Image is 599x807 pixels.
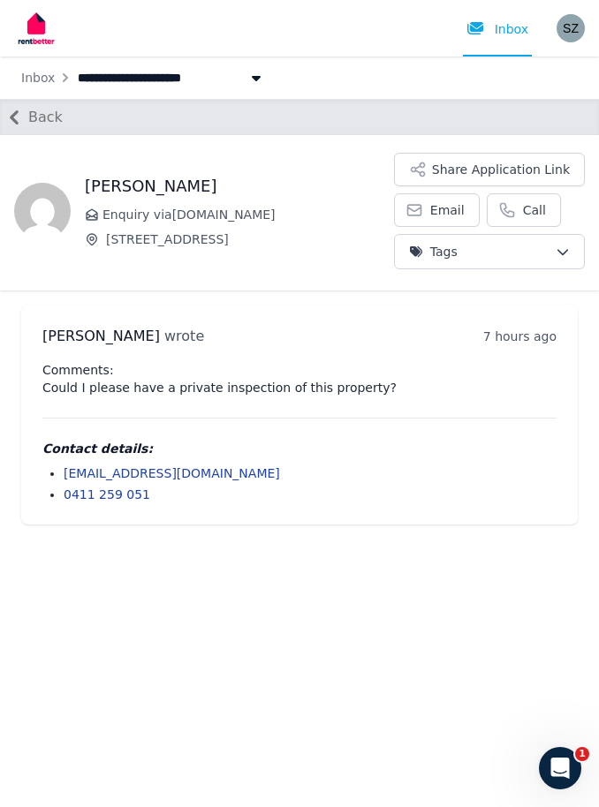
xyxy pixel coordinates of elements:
a: Inbox [21,71,55,85]
a: 0411 259 051 [64,487,150,502]
button: Tags [394,234,585,269]
span: Tags [409,243,458,260]
h4: Contact details: [42,440,557,457]
img: RentBetter [14,6,58,50]
span: 1 [575,747,589,761]
a: Call [487,193,561,227]
span: Email [430,201,465,219]
iframe: Intercom live chat [539,747,581,789]
time: 7 hours ago [483,329,557,343]
a: Email [394,193,480,227]
img: Shemaine Zarb [557,14,585,42]
a: [EMAIL_ADDRESS][DOMAIN_NAME] [64,466,280,480]
span: Enquiry via [DOMAIN_NAME] [102,206,394,223]
span: Back [28,107,63,128]
pre: Comments: Could I please have a private inspection of this property? [42,361,557,396]
span: Call [523,201,546,219]
span: wrote [164,328,204,344]
img: livvy sams [14,183,71,239]
div: Inbox [466,20,528,38]
span: [PERSON_NAME] [42,328,160,344]
button: Share Application Link [394,153,585,186]
h1: [PERSON_NAME] [85,174,394,199]
span: [STREET_ADDRESS] [106,230,394,248]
